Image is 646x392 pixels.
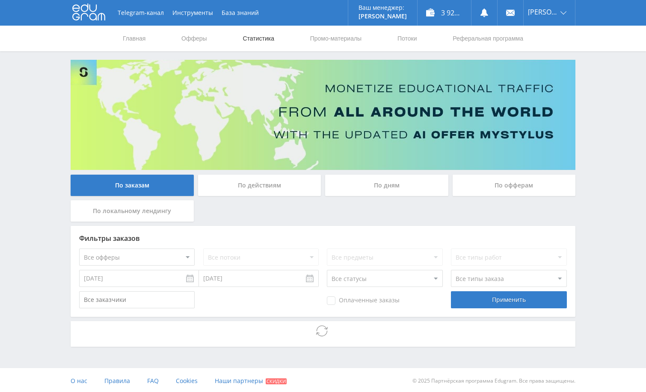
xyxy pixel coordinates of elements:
a: Промо-материалы [309,26,362,51]
a: Офферы [181,26,208,51]
span: Оплаченные заказы [327,296,400,305]
img: Banner [71,60,575,170]
a: Реферальная программа [452,26,524,51]
div: По заказам [71,175,194,196]
div: Применить [451,291,566,308]
a: Главная [122,26,146,51]
a: Потоки [397,26,418,51]
input: Все заказчики [79,291,195,308]
div: По дням [325,175,448,196]
span: [PERSON_NAME] [528,9,558,15]
span: Наши партнеры [215,377,263,385]
span: FAQ [147,377,159,385]
div: По офферам [453,175,576,196]
div: По локальному лендингу [71,200,194,222]
a: Статистика [242,26,275,51]
span: Правила [104,377,130,385]
span: О нас [71,377,87,385]
p: [PERSON_NAME] [359,13,407,20]
span: Скидки [266,378,287,384]
div: Фильтры заказов [79,234,567,242]
div: По действиям [198,175,321,196]
span: Cookies [176,377,198,385]
p: Ваш менеджер: [359,4,407,11]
